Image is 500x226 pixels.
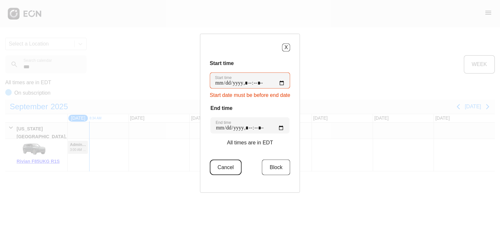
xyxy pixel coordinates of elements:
p: All times are in EDT [227,139,273,146]
button: Cancel [210,159,242,175]
label: End time [216,120,231,125]
h3: End time [211,104,290,112]
div: Start date must be before end date [210,88,290,99]
label: Start time [215,75,231,80]
button: Block [262,159,290,175]
h3: Start time [210,59,290,67]
button: X [282,43,290,51]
